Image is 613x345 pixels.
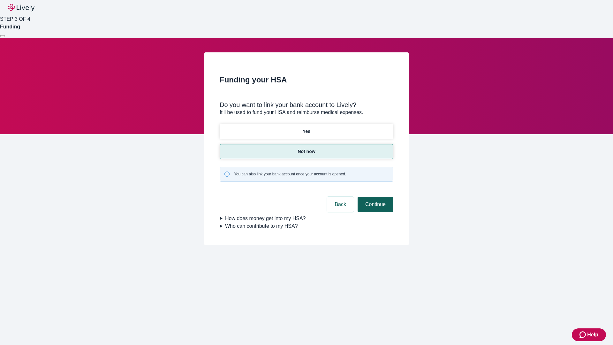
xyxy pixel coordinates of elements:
button: Not now [220,144,393,159]
p: It'll be used to fund your HSA and reimburse medical expenses. [220,109,393,116]
p: Yes [303,128,310,135]
button: Back [327,197,354,212]
img: Lively [8,4,34,11]
summary: Who can contribute to my HSA? [220,222,393,230]
span: You can also link your bank account once your account is opened. [234,171,346,177]
summary: How does money get into my HSA? [220,215,393,222]
div: Do you want to link your bank account to Lively? [220,101,393,109]
h2: Funding your HSA [220,74,393,86]
span: Help [587,331,598,339]
p: Not now [298,148,315,155]
button: Yes [220,124,393,139]
svg: Zendesk support icon [579,331,587,339]
button: Zendesk support iconHelp [572,328,606,341]
button: Continue [358,197,393,212]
